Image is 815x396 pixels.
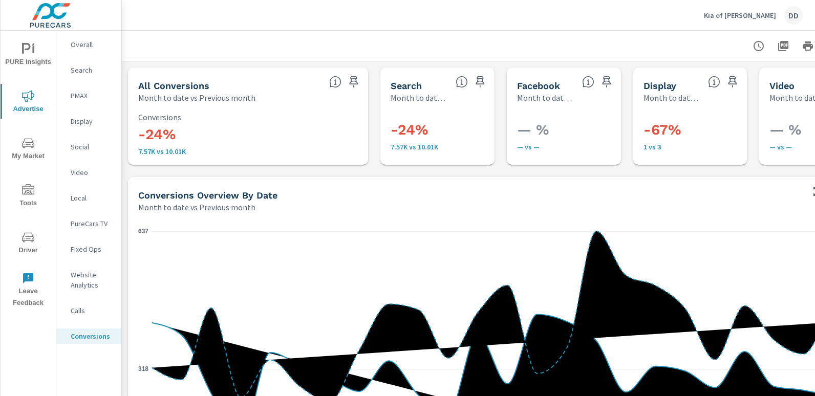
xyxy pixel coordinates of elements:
p: Conversions [71,331,113,341]
h5: Facebook [517,80,560,91]
p: — vs — [517,143,652,151]
p: 7,570 vs 10,012 [138,147,358,156]
button: "Export Report to PDF" [773,36,793,56]
div: nav menu [1,31,56,313]
h5: Display [644,80,676,91]
p: Fixed Ops [71,244,113,254]
p: Local [71,193,113,203]
p: Video [71,167,113,178]
p: 1 vs 3 [644,143,779,151]
h3: — % [517,121,652,139]
p: PureCars TV [71,218,113,229]
p: Search [71,65,113,75]
h5: Video [769,80,795,91]
div: Local [56,190,121,206]
span: Search Conversions include Actions, Leads and Unmapped Conversions. [456,76,468,88]
h3: -24% [391,121,526,139]
div: Video [56,165,121,180]
p: Conversions [138,113,358,122]
div: DD [784,6,803,25]
h5: Conversions Overview By Date [138,190,277,201]
span: Save this to your personalized report [472,74,488,90]
span: All conversions reported from Facebook with duplicates filtered out [582,76,594,88]
p: Kia of [PERSON_NAME] [704,11,776,20]
div: Website Analytics [56,267,121,293]
span: Save this to your personalized report [724,74,741,90]
span: Display Conversions include Actions, Leads and Unmapped Conversions [708,76,720,88]
h3: -67% [644,121,779,139]
span: All Conversions include Actions, Leads and Unmapped Conversions [329,76,341,88]
span: Save this to your personalized report [598,74,615,90]
p: Display [71,116,113,126]
div: Fixed Ops [56,241,121,257]
div: Conversions [56,328,121,344]
p: Month to date vs Previous month [391,92,447,104]
h5: All Conversions [138,80,209,91]
h5: Search [391,80,422,91]
div: Social [56,139,121,155]
p: Overall [71,39,113,50]
div: PureCars TV [56,216,121,231]
span: PURE Insights [4,43,53,68]
text: 318 [138,365,148,372]
span: My Market [4,137,53,162]
p: Month to date vs Previous month [138,201,255,213]
span: Advertise [4,90,53,115]
p: Calls [71,305,113,316]
p: Website Analytics [71,270,113,290]
p: Month to date vs Previous month [138,92,255,104]
p: Social [71,142,113,152]
p: Month to date vs Previous month [644,92,700,104]
p: Month to date vs Previous month [517,92,574,104]
div: Overall [56,37,121,52]
p: 7.57K vs 10.01K [391,143,526,151]
div: PMAX [56,88,121,103]
span: Tools [4,184,53,209]
div: Display [56,114,121,129]
text: 637 [138,228,148,235]
h3: -24% [138,126,358,143]
div: Search [56,62,121,78]
span: Leave Feedback [4,272,53,309]
div: Calls [56,303,121,318]
span: Driver [4,231,53,256]
p: PMAX [71,91,113,101]
span: Save this to your personalized report [346,74,362,90]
